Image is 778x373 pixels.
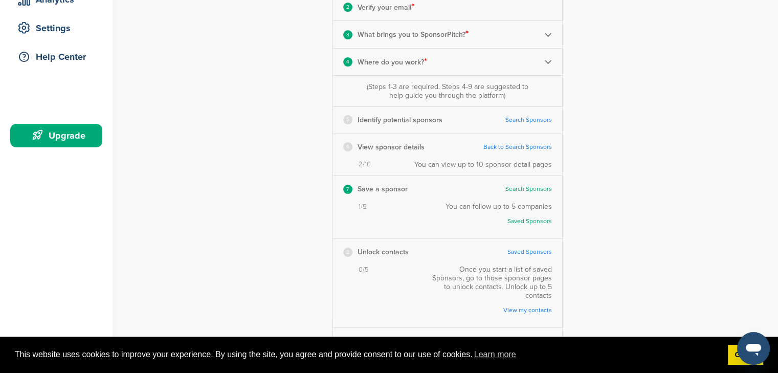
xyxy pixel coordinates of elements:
[483,143,552,151] a: Back to Search Sponsors
[728,345,763,365] a: dismiss cookie message
[505,185,552,193] a: Search Sponsors
[15,347,720,362] span: This website uses cookies to improve your experience. By using the site, you agree and provide co...
[364,82,530,100] div: (Steps 1-3 are required. Steps 4-9 are suggested to help guide you through the platform)
[343,248,352,257] div: 8
[358,55,427,69] p: Where do you work?
[446,202,552,232] div: You can follow up to 5 companies
[10,16,102,40] a: Settings
[426,265,552,321] div: Once you start a list of saved Sponsors, go to those sponsor pages to unlock contacts. Unlock up ...
[358,335,469,347] p: Visit the SponsorPitch Help Center
[343,3,352,12] div: 2
[10,45,102,69] a: Help Center
[358,183,408,195] p: Save a sponsor
[343,115,352,124] div: 5
[359,266,369,274] span: 0/5
[343,57,352,67] div: 4
[507,248,552,256] a: Saved Sponsors
[544,58,552,65] img: Checklist arrow 2
[359,203,367,211] span: 1/5
[359,160,371,169] span: 2/10
[343,30,352,39] div: 3
[737,332,770,365] iframe: Button to launch messaging window, conversation in progress
[15,126,102,145] div: Upgrade
[473,347,518,362] a: learn more about cookies
[358,141,425,153] p: View sponsor details
[358,246,409,258] p: Unlock contacts
[544,31,552,38] img: Checklist arrow 2
[358,114,442,126] p: Identify potential sponsors
[436,306,552,314] a: View my contacts
[10,124,102,147] a: Upgrade
[15,48,102,66] div: Help Center
[358,1,414,14] p: Verify your email
[456,217,552,225] a: Saved Sponsors
[358,28,469,41] p: What brings you to SponsorPitch?
[15,19,102,37] div: Settings
[505,116,552,124] a: Search Sponsors
[343,185,352,194] div: 7
[414,160,552,169] div: You can view up to 10 sponsor detail pages
[343,142,352,151] div: 6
